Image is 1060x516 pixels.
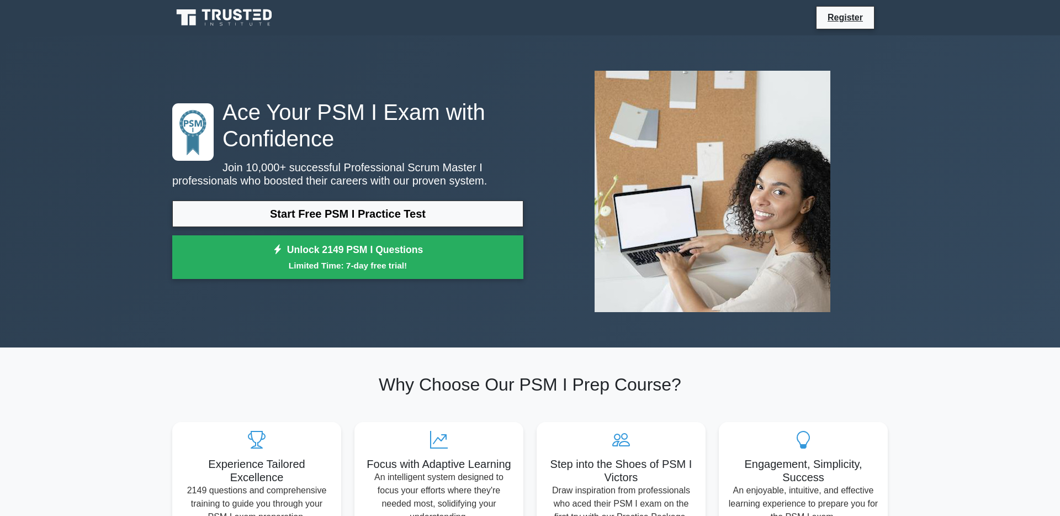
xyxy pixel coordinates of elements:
[172,99,523,152] h1: Ace Your PSM I Exam with Confidence
[545,457,697,484] h5: Step into the Shoes of PSM I Victors
[821,10,870,24] a: Register
[172,201,523,227] a: Start Free PSM I Practice Test
[186,259,510,272] small: Limited Time: 7-day free trial!
[172,235,523,280] a: Unlock 2149 PSM I QuestionsLimited Time: 7-day free trial!
[172,374,888,395] h2: Why Choose Our PSM I Prep Course?
[363,457,515,471] h5: Focus with Adaptive Learning
[728,457,879,484] h5: Engagement, Simplicity, Success
[181,457,332,484] h5: Experience Tailored Excellence
[172,161,523,187] p: Join 10,000+ successful Professional Scrum Master I professionals who boosted their careers with ...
